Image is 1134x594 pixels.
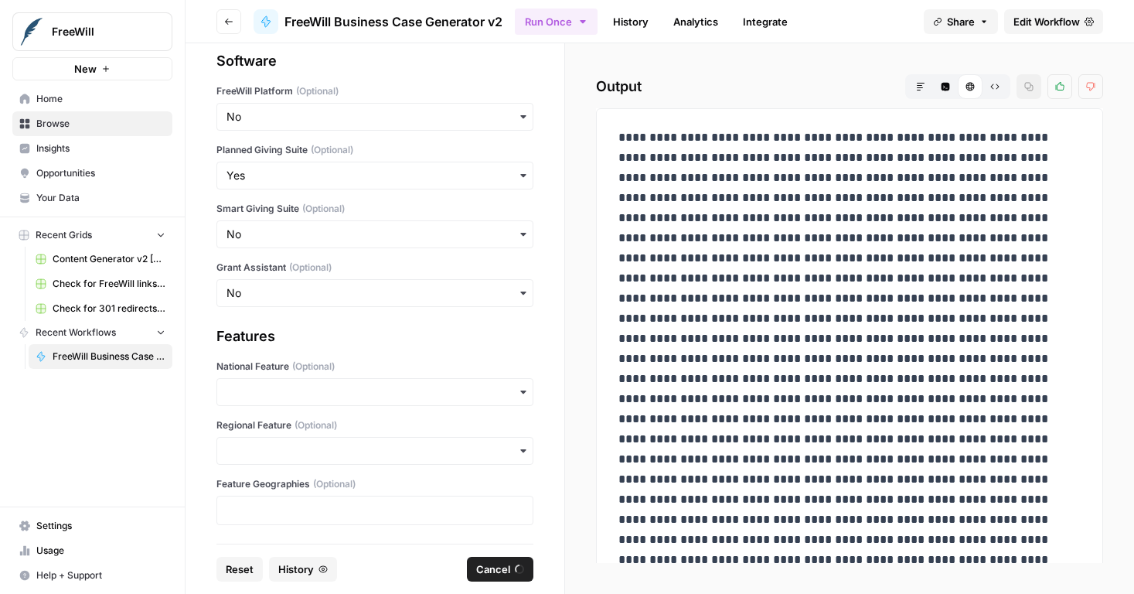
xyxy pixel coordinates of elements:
[292,360,335,374] span: (Optional)
[12,12,172,51] button: Workspace: FreeWill
[36,166,165,180] span: Opportunities
[1004,9,1103,34] a: Edit Workflow
[664,9,727,34] a: Analytics
[12,136,172,161] a: Insights
[12,57,172,80] button: New
[36,326,116,340] span: Recent Workflows
[29,344,172,369] a: FreeWill Business Case Generator v2
[29,296,172,321] a: Check for 301 redirects on page Grid
[226,109,523,125] input: No
[254,9,502,34] a: FreeWill Business Case Generator v2
[36,92,165,106] span: Home
[12,563,172,588] button: Help + Support
[12,161,172,186] a: Opportunities
[216,418,533,432] label: Regional Feature
[53,277,165,291] span: Check for FreeWill links on partner's external website
[226,227,523,242] input: No
[29,271,172,296] a: Check for FreeWill links on partner's external website
[302,202,345,216] span: (Optional)
[216,261,533,275] label: Grant Assistant
[216,360,533,374] label: National Feature
[12,87,172,111] a: Home
[12,538,172,563] a: Usage
[278,562,314,577] span: History
[216,202,533,216] label: Smart Giving Suite
[216,84,533,98] label: FreeWill Platform
[216,143,533,157] label: Planned Giving Suite
[467,557,533,582] button: Cancel
[734,9,797,34] a: Integrate
[12,224,172,247] button: Recent Grids
[1013,14,1080,29] span: Edit Workflow
[216,557,263,582] button: Reset
[36,142,165,155] span: Insights
[36,568,165,582] span: Help + Support
[596,74,1103,99] h2: Output
[53,302,165,316] span: Check for 301 redirects on page Grid
[226,562,254,577] span: Reset
[284,12,502,31] span: FreeWill Business Case Generator v2
[36,228,92,242] span: Recent Grids
[296,84,339,98] span: (Optional)
[52,24,145,39] span: FreeWill
[53,252,165,266] span: Content Generator v2 [DRAFT] Test All Product Combos
[12,321,172,344] button: Recent Workflows
[29,247,172,271] a: Content Generator v2 [DRAFT] Test All Product Combos
[311,143,353,157] span: (Optional)
[947,14,975,29] span: Share
[216,477,533,491] label: Feature Geographies
[226,285,523,301] input: No
[604,9,658,34] a: History
[36,191,165,205] span: Your Data
[476,562,510,577] span: Cancel
[216,326,533,347] div: Features
[12,514,172,538] a: Settings
[18,18,46,46] img: FreeWill Logo
[216,50,533,72] div: Software
[36,519,165,533] span: Settings
[12,186,172,210] a: Your Data
[289,261,332,275] span: (Optional)
[12,111,172,136] a: Browse
[313,477,356,491] span: (Optional)
[515,9,598,35] button: Run Once
[269,557,337,582] button: History
[924,9,998,34] button: Share
[295,418,337,432] span: (Optional)
[36,117,165,131] span: Browse
[36,544,165,558] span: Usage
[53,350,165,364] span: FreeWill Business Case Generator v2
[226,168,523,183] input: Yes
[74,61,97,77] span: New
